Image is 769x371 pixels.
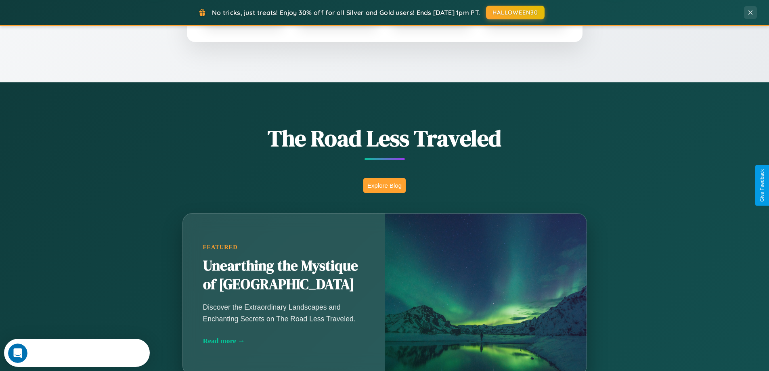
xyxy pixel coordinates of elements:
p: Discover the Extraordinary Landscapes and Enchanting Secrets on The Road Less Traveled. [203,302,365,324]
iframe: Intercom live chat [8,344,27,363]
div: Read more → [203,337,365,345]
h2: Unearthing the Mystique of [GEOGRAPHIC_DATA] [203,257,365,294]
button: HALLOWEEN30 [486,6,545,19]
span: No tricks, just treats! Enjoy 30% off for all Silver and Gold users! Ends [DATE] 1pm PT. [212,8,480,17]
button: Explore Blog [363,178,406,193]
iframe: Intercom live chat discovery launcher [4,339,150,367]
div: Give Feedback [759,169,765,202]
div: Featured [203,244,365,251]
h1: The Road Less Traveled [142,123,627,154]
